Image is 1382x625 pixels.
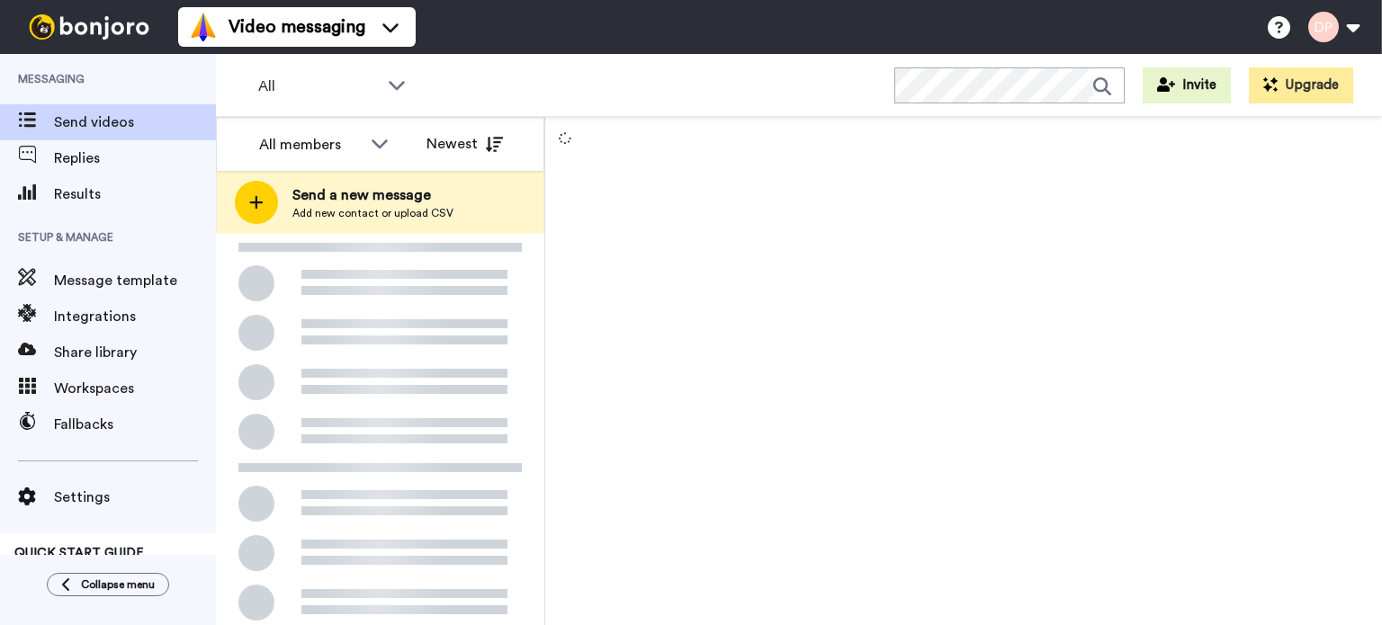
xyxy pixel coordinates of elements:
span: Integrations [54,306,216,327]
span: Message template [54,270,216,291]
span: Results [54,183,216,205]
span: QUICK START GUIDE [14,547,144,559]
button: Invite [1143,67,1231,103]
span: Video messaging [229,14,365,40]
span: Fallbacks [54,414,216,435]
span: Send a new message [292,184,453,206]
button: Upgrade [1249,67,1353,103]
span: Send videos [54,112,216,133]
img: bj-logo-header-white.svg [22,14,157,40]
img: vm-color.svg [189,13,218,41]
span: Collapse menu [81,577,155,592]
span: Replies [54,147,216,169]
span: Workspaces [54,378,216,399]
button: Collapse menu [47,573,169,596]
div: All members [259,134,362,156]
span: Add new contact or upload CSV [292,206,453,220]
button: Newest [413,126,516,162]
span: Settings [54,487,216,508]
span: All [258,76,379,97]
span: Share library [54,342,216,363]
